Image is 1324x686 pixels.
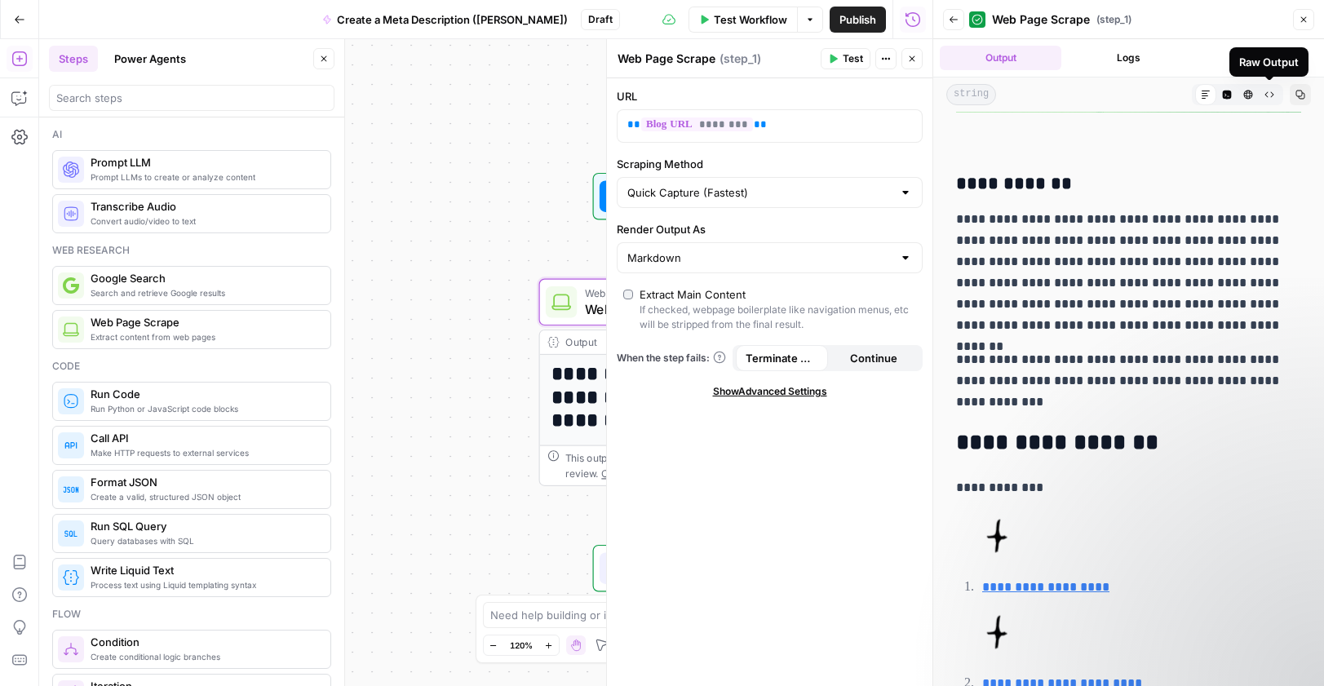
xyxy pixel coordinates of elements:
[946,84,996,105] span: string
[627,184,892,201] input: Quick Capture (Fastest)
[91,490,317,503] span: Create a valid, structured JSON object
[91,578,317,591] span: Process text using Liquid templating syntax
[91,386,317,402] span: Run Code
[640,286,746,303] div: Extract Main Content
[91,198,317,215] span: Transcribe Audio
[618,51,715,67] textarea: Web Page Scrape
[940,46,1061,70] button: Output
[617,221,923,237] label: Render Output As
[52,127,331,142] div: Ai
[91,402,317,415] span: Run Python or JavaScript code blocks
[720,51,761,67] span: ( step_1 )
[312,7,578,33] button: Create a Meta Description ([PERSON_NAME])
[585,285,790,301] span: Web Page Scrape
[746,350,818,366] span: Terminate Workflow
[839,11,876,28] span: Publish
[828,345,920,371] button: Continue
[52,607,331,622] div: Flow
[713,384,827,399] span: Show Advanced Settings
[91,270,317,286] span: Google Search
[91,330,317,343] span: Extract content from web pages
[539,173,843,220] div: WorkflowSet InputsInputs
[539,545,843,592] div: EndOutput
[337,11,568,28] span: Create a Meta Description ([PERSON_NAME])
[565,450,834,481] div: This output is too large & has been abbreviated for review. to view the full content.
[617,156,923,172] label: Scraping Method
[104,46,196,72] button: Power Agents
[91,286,317,299] span: Search and retrieve Google results
[91,474,317,490] span: Format JSON
[1068,46,1189,70] button: Logs
[1096,12,1131,27] span: ( step_1 )
[52,359,331,374] div: Code
[91,446,317,459] span: Make HTTP requests to external services
[91,170,317,184] span: Prompt LLMs to create or analyze content
[617,88,923,104] label: URL
[565,334,789,350] div: Output
[821,48,870,69] button: Test
[588,12,613,27] span: Draft
[91,154,317,170] span: Prompt LLM
[850,350,897,366] span: Continue
[56,90,327,106] input: Search steps
[623,290,633,299] input: Extract Main ContentIf checked, webpage boilerplate like navigation menus, etc will be stripped f...
[689,7,797,33] button: Test Workflow
[91,430,317,446] span: Call API
[510,639,533,652] span: 120%
[617,351,726,365] a: When the step fails:
[640,303,916,332] div: If checked, webpage boilerplate like navigation menus, etc will be stripped from the final result.
[1196,46,1317,70] button: Metadata
[91,650,317,663] span: Create conditional logic branches
[627,250,892,266] input: Markdown
[49,46,98,72] button: Steps
[52,243,331,258] div: Web research
[91,215,317,228] span: Convert audio/video to text
[91,314,317,330] span: Web Page Scrape
[91,518,317,534] span: Run SQL Query
[992,11,1090,28] span: Web Page Scrape
[830,7,886,33] button: Publish
[714,11,787,28] span: Test Workflow
[585,299,790,319] span: Web Page Scrape
[91,634,317,650] span: Condition
[91,534,317,547] span: Query databases with SQL
[843,51,863,66] span: Test
[91,562,317,578] span: Write Liquid Text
